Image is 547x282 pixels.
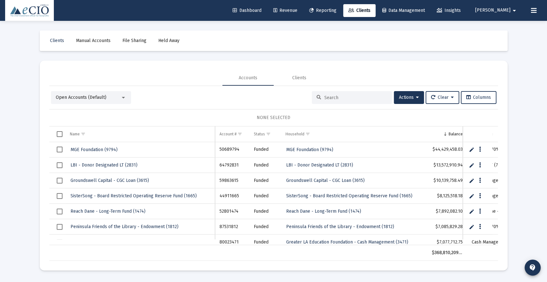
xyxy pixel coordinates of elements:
a: File Sharing [117,34,152,47]
a: Groundswell Capital - CGC Loan (3615) [285,176,365,185]
span: Reach Dane - Long-Term Fund (1474) [70,209,145,214]
span: Clients [348,8,370,13]
td: $8,125,518.18 [427,188,467,204]
button: [PERSON_NAME] [468,4,526,17]
a: Reach Dane - Long-Term Fund (1474) [285,207,361,216]
td: 59863615 [215,173,249,188]
span: Peninsula Friends of the Library - Endowment (1812) [286,224,394,229]
a: Data Management [377,4,430,17]
a: Revenue [268,4,303,17]
span: Show filter options for column 'Name' [81,132,86,136]
div: Select row [57,147,62,152]
td: Standard 70% Equity [467,142,518,158]
a: Clients [343,4,376,17]
span: Peninsula Friends of the Library - Endowment (1812) [70,224,178,229]
div: Funded [253,177,276,184]
td: 64792831 [215,158,249,173]
div: Select row [57,193,62,199]
div: Select row [57,162,62,168]
td: $7,892,082.10 [427,204,467,219]
span: Greater LA Education Foundation - Cash Management (3471) [286,239,408,245]
span: Groundswell Capital - CGC Loan (3615) [70,178,149,183]
span: MGE Foundation (9794) [286,147,333,152]
a: Edit [469,162,475,168]
a: Edit [469,147,475,152]
a: Clients [45,34,69,47]
button: Clear [426,91,459,104]
a: Reach Dane - Long-Term Fund (1474) [70,207,146,216]
a: Dashboard [228,4,267,17]
span: Dashboard [233,8,261,13]
td: Cash Management (0% Equity) [467,173,518,188]
div: Funded [253,162,276,168]
a: Greater LA Education Foundation - Cash Management (3471) [285,237,409,247]
td: Standard 70% Equity [467,219,518,235]
div: Select row [57,224,62,230]
td: Column Status [249,126,281,142]
td: $7,077,712.75 [427,235,467,250]
button: Columns [461,91,496,104]
td: Cash Management (0% Equity) [467,188,518,204]
td: Reach Dane - Long-Term Fund (60% Equity) [467,204,518,219]
span: Reach Dane - Long-Term Fund (1474) [286,209,361,214]
a: Edit [469,239,475,245]
input: Search [324,95,387,100]
div: Funded [253,239,276,245]
td: 80023471 [215,235,249,250]
mat-icon: contact_support [529,264,536,271]
td: 44911665 [215,188,249,204]
a: MGE Foundation (9794) [285,145,334,154]
a: LBI - Donor Designated LT (2831) [285,160,353,170]
div: Select row [57,178,62,184]
td: $13,572,910.94 [427,158,467,173]
span: Clients [50,38,64,43]
span: Show filter options for column 'Account #' [237,132,242,136]
a: LBI - Donor Designated LT (2831) [70,160,138,170]
div: $368,810,209.04 [432,250,462,256]
span: Columns [466,95,491,100]
td: $10,139,758.49 [427,173,467,188]
div: Funded [253,224,276,230]
span: MGE Foundation (9794) [70,147,118,152]
a: Insights [432,4,466,17]
span: LBI - Donor Designated LT (2831) [286,162,353,168]
td: LBI - DDLT (70% Equity) [467,158,518,173]
div: NONE SELECTED [54,115,493,121]
span: [PERSON_NAME] [475,8,510,13]
mat-icon: arrow_drop_down [510,4,518,17]
a: SisterSong - Board Restricted Operating Reserve Fund (1665) [285,191,413,201]
td: Column Account # [215,126,249,142]
img: Dashboard [10,4,49,17]
span: Show filter options for column 'Household' [305,132,310,136]
td: 87531812 [215,219,249,235]
span: SisterSong - Board Restricted Operating Reserve Fund (1665) [286,193,412,199]
span: File Sharing [122,38,146,43]
a: Groundswell Capital - CGC Loan (3615) [70,176,150,185]
div: Funded [253,193,276,199]
td: 52801474 [215,204,249,219]
a: Edit [469,224,475,230]
div: Accounts [239,75,257,81]
span: Clear [431,95,454,100]
span: Revenue [273,8,297,13]
a: Held Away [153,34,185,47]
div: Select row [57,239,62,245]
span: Groundswell Capital - CGC Loan (3615) [286,178,364,183]
span: Data Management [382,8,425,13]
a: Reporting [304,4,342,17]
div: Data grid [49,126,498,261]
span: SisterSong - Board Restricted Operating Reserve Fund (1665) [70,193,197,199]
div: Funded [253,146,276,153]
a: Peninsula Friends of the Library - Endowment (1812) [70,222,179,231]
td: $7,085,829.28 [427,219,467,235]
a: Edit [469,178,475,184]
button: Actions [394,91,424,104]
span: Show filter options for column 'Status' [266,132,270,136]
div: Select row [57,209,62,214]
a: Edit [469,209,475,214]
td: Cash Management (0% Equity) [467,235,518,250]
span: Held Away [158,38,179,43]
div: Balance [448,132,462,137]
div: Funded [253,208,276,215]
td: Column Household [281,126,427,142]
